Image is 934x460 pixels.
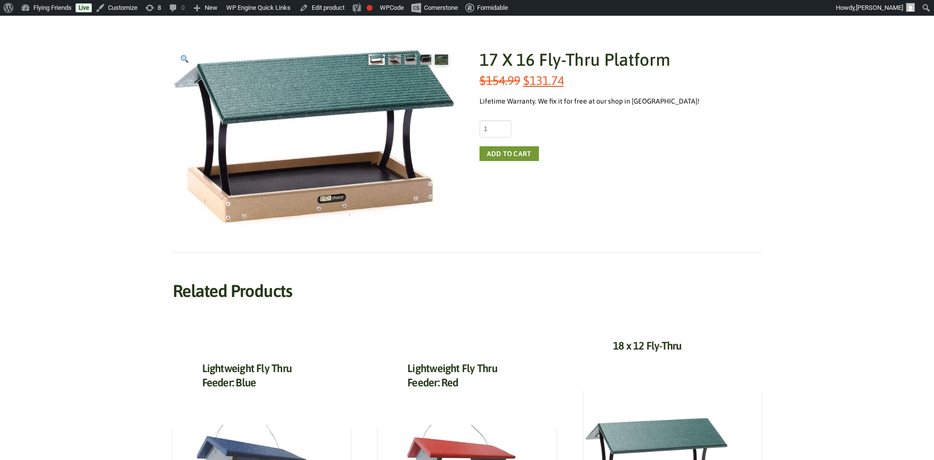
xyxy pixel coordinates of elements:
[367,5,373,11] div: Focus keyphrase not set
[420,54,431,65] img: 17 X 16 Fly-Thru Platform - Image 4
[480,120,511,137] input: Product quantity
[407,362,497,389] a: Lightweight Fly Thru Feeder: Red
[523,73,564,87] bdi: 131.74
[181,55,188,63] img: 🔍
[76,3,92,12] a: Live
[435,54,448,65] img: 17 X 16 Fly-Thru Platform - Image 5
[480,96,762,107] div: Lifetime Warranty. We fix it for free at our shop in [GEOGRAPHIC_DATA]!
[202,362,292,389] a: Lightweight Fly Thru Feeder: Blue
[480,146,539,161] button: Add to cart
[369,54,385,65] img: 17 X 16 Fly-Thru Platform
[404,54,417,65] img: 17 X 16 Fly-Thru Platform - Image 3
[613,339,682,352] a: 18 x 12 Fly-Thru
[173,48,196,71] a: View full-screen image gallery
[388,54,400,65] img: 17 X 16 Fly-Thru Platform - Image 2
[480,73,486,87] span: $
[480,73,520,87] bdi: 154.99
[173,280,762,301] h2: Related products
[523,73,530,87] span: $
[480,48,762,72] h1: 17 X 16 Fly-Thru Platform
[856,4,903,11] span: [PERSON_NAME]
